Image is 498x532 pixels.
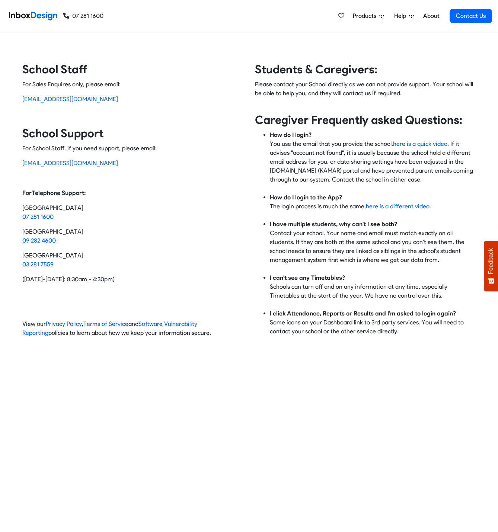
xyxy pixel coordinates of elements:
[270,220,476,273] li: Contact your school, Your name and email must match exactly on all students. If they are both at ...
[22,213,54,220] a: 07 281 1600
[450,9,492,23] a: Contact Us
[22,96,118,103] a: [EMAIL_ADDRESS][DOMAIN_NAME]
[22,203,243,221] p: [GEOGRAPHIC_DATA]
[22,320,243,337] p: View our , and policies to learn about how we keep your information secure.
[270,309,476,336] li: Some icons on your Dashboard link to 3rd party services. You will need to contact your school or ...
[353,12,379,20] span: Products
[270,193,476,220] li: The login process is much the same, .
[270,131,312,138] strong: How do I login?
[22,251,243,269] p: [GEOGRAPHIC_DATA]
[270,194,342,201] strong: How do I login to the App?
[270,274,345,281] strong: I can't see any Timetables?
[22,261,54,268] a: 03 281 7559
[22,227,243,245] p: [GEOGRAPHIC_DATA]
[270,310,456,317] strong: I click Attendance, Reports or Results and I'm asked to login again?
[22,144,243,153] p: For School Staff, if you need support, please email:
[421,9,441,23] a: About
[391,9,417,23] a: Help
[255,63,377,76] strong: Students & Caregivers:
[270,273,476,309] li: Schools can turn off and on any information at any time, especially Timetables at the start of th...
[393,140,447,147] a: here is a quick video
[46,320,82,327] a: Privacy Policy
[255,113,462,127] strong: Caregiver Frequently asked Questions:
[350,9,387,23] a: Products
[488,248,494,274] span: Feedback
[22,63,87,76] strong: School Staff
[366,203,430,210] a: here is a different video
[22,160,118,167] a: [EMAIL_ADDRESS][DOMAIN_NAME]
[270,131,476,193] li: You use the email that you provide the school, . If it advises "account not found", it is usually...
[394,12,409,20] span: Help
[83,320,128,327] a: Terms of Service
[22,80,243,89] p: For Sales Enquires only, please email:
[22,189,32,196] strong: For
[22,237,56,244] a: 09 282 4600
[255,80,476,107] p: Please contact your School directly as we can not provide support. Your school will be able to he...
[22,275,243,284] p: ([DATE]-[DATE]: 8:30am - 4:30pm)
[484,241,498,291] button: Feedback - Show survey
[32,189,86,196] strong: Telephone Support:
[270,221,397,228] strong: I have multiple students, why can't I see both?
[22,126,103,140] strong: School Support
[63,12,103,20] a: 07 281 1600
